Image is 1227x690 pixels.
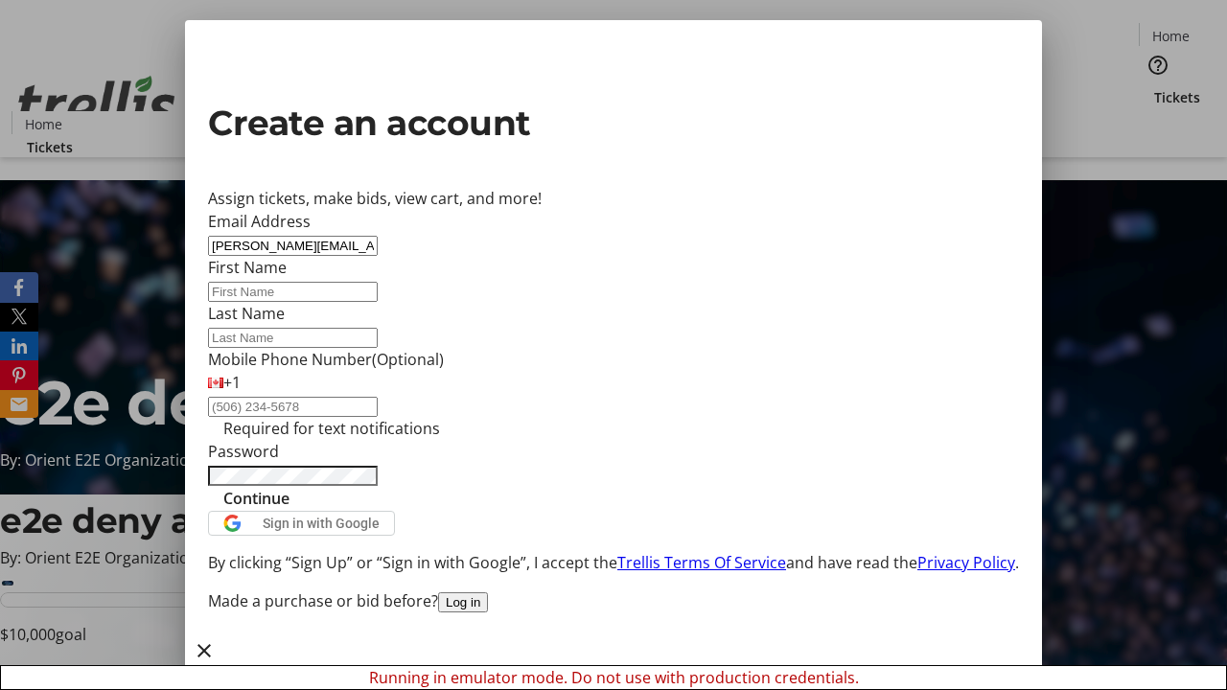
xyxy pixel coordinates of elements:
[917,552,1015,573] a: Privacy Policy
[208,303,285,324] label: Last Name
[208,487,305,510] button: Continue
[223,417,440,440] tr-hint: Required for text notifications
[208,551,1019,574] p: By clicking “Sign Up” or “Sign in with Google”, I accept the and have read the .
[208,97,1019,149] h2: Create an account
[208,589,1019,612] div: Made a purchase or bid before?
[223,487,289,510] span: Continue
[208,397,378,417] input: (506) 234-5678
[208,211,311,232] label: Email Address
[208,257,287,278] label: First Name
[208,282,378,302] input: First Name
[617,552,786,573] a: Trellis Terms Of Service
[208,441,279,462] label: Password
[208,187,1019,210] div: Assign tickets, make bids, view cart, and more!
[263,516,380,531] span: Sign in with Google
[208,236,378,256] input: Email Address
[208,328,378,348] input: Last Name
[185,632,223,670] button: Close
[208,349,444,370] label: Mobile Phone Number (Optional)
[208,511,395,536] button: Sign in with Google
[438,592,488,612] button: Log in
